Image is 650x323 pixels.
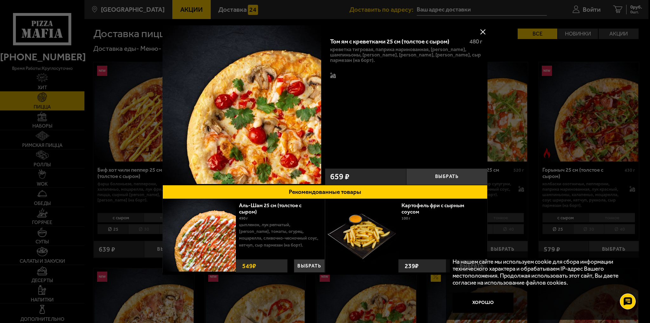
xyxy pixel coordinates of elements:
button: Рекомендованные товары [162,185,487,199]
span: 480 г [469,38,482,45]
img: Том ям с креветками 25 см (толстое с сыром) [162,25,321,184]
button: Хорошо [453,293,514,313]
span: 659 ₽ [330,173,349,181]
button: Выбрать [406,168,487,185]
span: 100 г [401,216,410,221]
a: Аль-Шам 25 см (толстое с сыром) [239,202,302,215]
strong: 239 ₽ [403,260,420,272]
p: цыпленок, лук репчатый, [PERSON_NAME], томаты, огурец, моцарелла, сливочно-чесночный соус, кетчуп... [239,221,320,248]
a: Том ям с креветками 25 см (толстое с сыром) [162,25,325,185]
strong: 549 ₽ [241,260,258,272]
span: 490 г [239,216,248,221]
p: креветка тигровая, паприка маринованная, [PERSON_NAME], шампиньоны, [PERSON_NAME], [PERSON_NAME],... [330,47,482,63]
div: Том ям с креветками 25 см (толстое с сыром) [330,38,464,45]
p: На нашем сайте мы используем cookie для сбора информации технического характера и обрабатываем IP... [453,258,630,286]
button: Выбрать [294,259,325,273]
a: Картофель фри с сырным соусом [401,202,464,215]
